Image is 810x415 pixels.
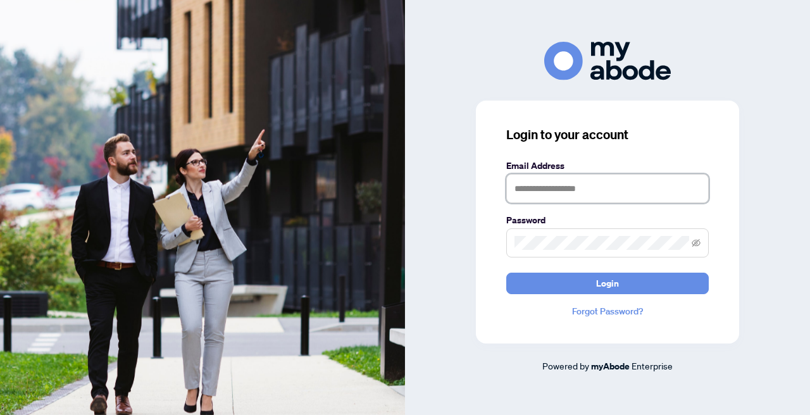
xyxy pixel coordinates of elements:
label: Email Address [506,159,709,173]
button: Login [506,273,709,294]
a: Forgot Password? [506,304,709,318]
a: myAbode [591,359,630,373]
span: eye-invisible [692,238,701,247]
span: Login [596,273,619,294]
span: Powered by [542,360,589,371]
span: Enterprise [632,360,673,371]
label: Password [506,213,709,227]
h3: Login to your account [506,126,709,144]
img: ma-logo [544,42,671,80]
